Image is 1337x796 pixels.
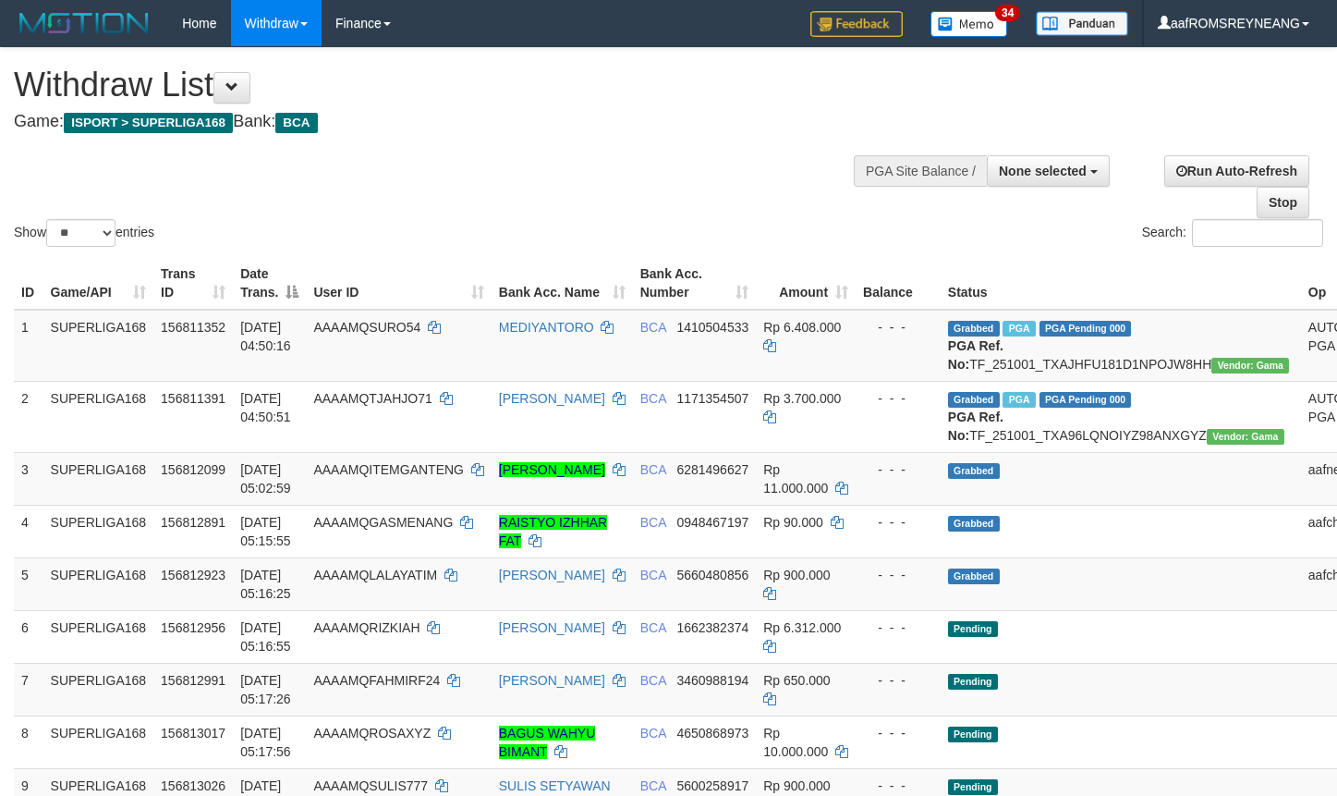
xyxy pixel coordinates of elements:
span: Rp 6.312.000 [763,620,841,635]
span: [DATE] 05:15:55 [240,515,291,548]
span: BCA [640,673,666,688]
span: None selected [999,164,1087,178]
span: ISPORT > SUPERLIGA168 [64,113,233,133]
input: Search: [1192,219,1323,247]
td: SUPERLIGA168 [43,716,154,768]
span: Rp 90.000 [763,515,823,530]
img: Button%20Memo.svg [930,11,1008,37]
a: [PERSON_NAME] [499,620,605,635]
img: panduan.png [1036,11,1128,36]
span: 156812956 [161,620,225,635]
td: SUPERLIGA168 [43,310,154,382]
span: 156811391 [161,391,225,406]
span: BCA [275,113,317,133]
h1: Withdraw List [14,67,873,104]
th: User ID: activate to sort column ascending [306,257,491,310]
span: Copy 3460988194 to clipboard [676,673,748,688]
h4: Game: Bank: [14,113,873,131]
span: Copy 1662382374 to clipboard [676,620,748,635]
a: Run Auto-Refresh [1164,155,1309,187]
span: BCA [640,391,666,406]
span: BCA [640,515,666,530]
div: - - - [863,724,933,742]
span: 156811352 [161,320,225,335]
span: Copy 1171354507 to clipboard [676,391,748,406]
span: AAAAMQSULIS777 [313,778,428,793]
a: RAISTYO IZHHAR FAT [499,515,607,548]
span: Grabbed [948,569,1000,584]
div: - - - [863,513,933,532]
span: Grabbed [948,463,1000,479]
td: 5 [14,557,43,610]
span: PGA Pending [1039,321,1132,337]
div: - - - [863,777,933,795]
td: SUPERLIGA168 [43,557,154,610]
span: Rp 6.408.000 [763,320,841,335]
span: [DATE] 04:50:16 [240,320,291,353]
span: BCA [640,568,666,582]
div: - - - [863,389,933,408]
a: [PERSON_NAME] [499,462,605,477]
span: [DATE] 04:50:51 [240,391,291,424]
img: MOTION_logo.png [14,9,154,37]
span: Copy 5600258917 to clipboard [676,778,748,793]
span: 156812099 [161,462,225,477]
th: Amount: activate to sort column ascending [756,257,856,310]
span: Rp 3.700.000 [763,391,841,406]
span: Copy 5660480856 to clipboard [676,568,748,582]
span: 156812891 [161,515,225,530]
a: [PERSON_NAME] [499,673,605,688]
span: Pending [948,727,998,742]
span: AAAAMQROSAXYZ [313,726,431,741]
span: Vendor URL: https://trx31.1velocity.biz [1211,358,1289,374]
a: SULIS SETYAWAN [499,778,611,793]
td: SUPERLIGA168 [43,381,154,452]
span: [DATE] 05:16:25 [240,568,291,601]
span: Copy 0948467197 to clipboard [676,515,748,530]
th: Game/API: activate to sort column ascending [43,257,154,310]
span: AAAAMQFAHMIRF24 [313,673,440,688]
a: [PERSON_NAME] [499,391,605,406]
span: Rp 900.000 [763,778,830,793]
b: PGA Ref. No: [948,410,1003,443]
span: PGA Pending [1039,392,1132,408]
span: AAAAMQSURO54 [313,320,420,335]
th: Balance [856,257,941,310]
div: PGA Site Balance / [854,155,987,187]
span: 34 [995,5,1020,21]
th: Date Trans.: activate to sort column descending [233,257,306,310]
a: MEDIYANTORO [499,320,594,335]
label: Show entries [14,219,154,247]
span: Rp 650.000 [763,673,830,688]
span: Copy 6281496627 to clipboard [676,462,748,477]
div: - - - [863,318,933,337]
span: 156812923 [161,568,225,582]
td: 7 [14,663,43,716]
span: BCA [640,726,666,741]
th: Status [941,257,1301,310]
b: PGA Ref. No: [948,338,1003,372]
span: Grabbed [948,516,1000,532]
div: - - - [863,618,933,637]
th: Trans ID: activate to sort column ascending [153,257,233,310]
span: [DATE] 05:17:26 [240,673,291,706]
span: Vendor URL: https://trx31.1velocity.biz [1207,429,1284,445]
span: Grabbed [948,321,1000,337]
span: BCA [640,778,666,793]
span: [DATE] 05:17:56 [240,726,291,759]
td: TF_251001_TXAJHFU181D1NPOJW8HH [941,310,1301,382]
span: AAAAMQGASMENANG [313,515,453,530]
span: Grabbed [948,392,1000,408]
span: Copy 4650868973 to clipboard [676,726,748,741]
td: SUPERLIGA168 [43,663,154,716]
span: Rp 10.000.000 [763,726,828,759]
th: Bank Acc. Number: activate to sort column ascending [633,257,757,310]
span: BCA [640,620,666,635]
td: 3 [14,452,43,505]
span: Pending [948,621,998,637]
span: Copy 1410504533 to clipboard [676,320,748,335]
span: AAAAMQRIZKIAH [313,620,419,635]
span: Marked by aafnonsreyleab [1003,392,1035,408]
a: Stop [1257,187,1309,218]
span: AAAAMQTJAHJO71 [313,391,431,406]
